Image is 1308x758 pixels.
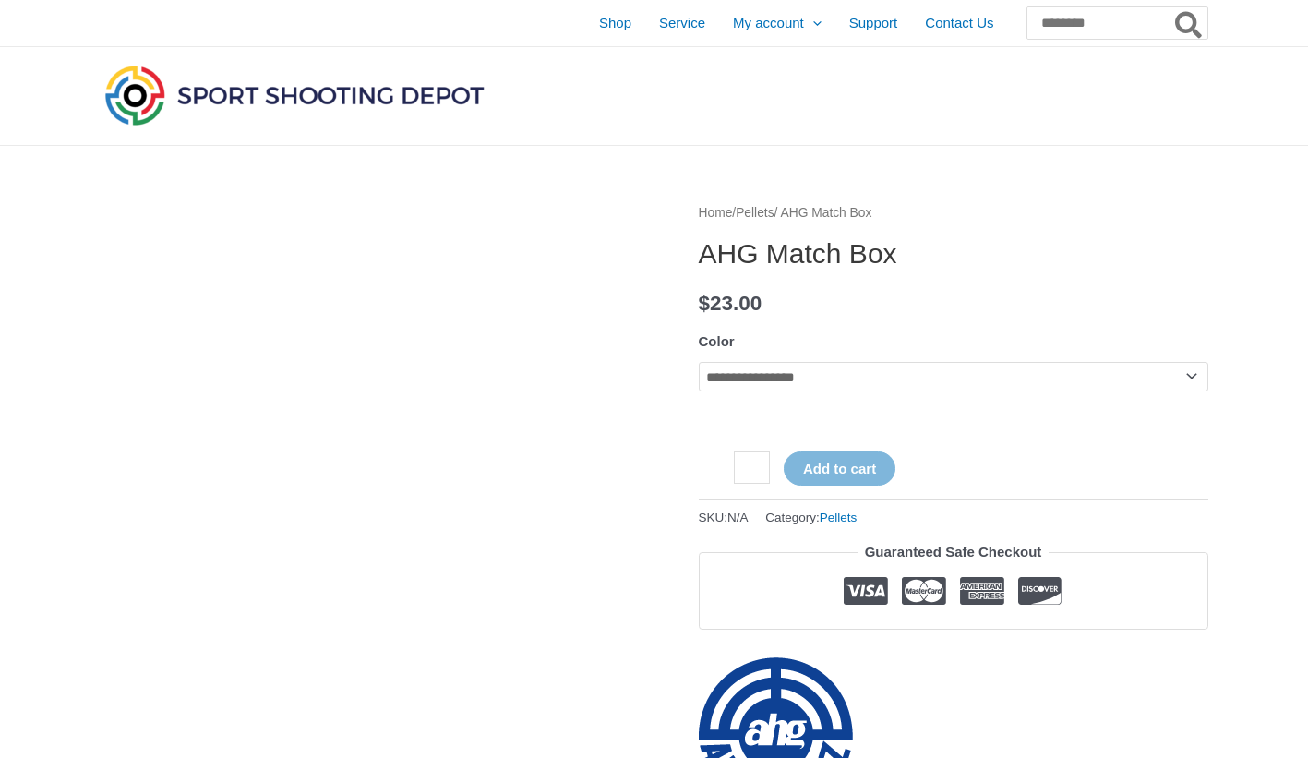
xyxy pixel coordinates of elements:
a: Pellets [736,206,774,220]
bdi: 23.00 [699,292,762,315]
span: N/A [727,511,749,524]
h1: AHG Match Box [699,237,1208,271]
span: SKU: [699,506,749,529]
input: Product quantity [734,451,770,484]
span: Category: [765,506,857,529]
a: Pellets [820,511,858,524]
nav: Breadcrumb [699,201,1208,225]
button: Add to cart [784,451,895,486]
a: Home [699,206,733,220]
label: Color [699,333,735,349]
img: Sport Shooting Depot [101,61,488,129]
span: $ [699,292,711,315]
legend: Guaranteed Safe Checkout [858,539,1050,565]
button: Search [1171,7,1207,39]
